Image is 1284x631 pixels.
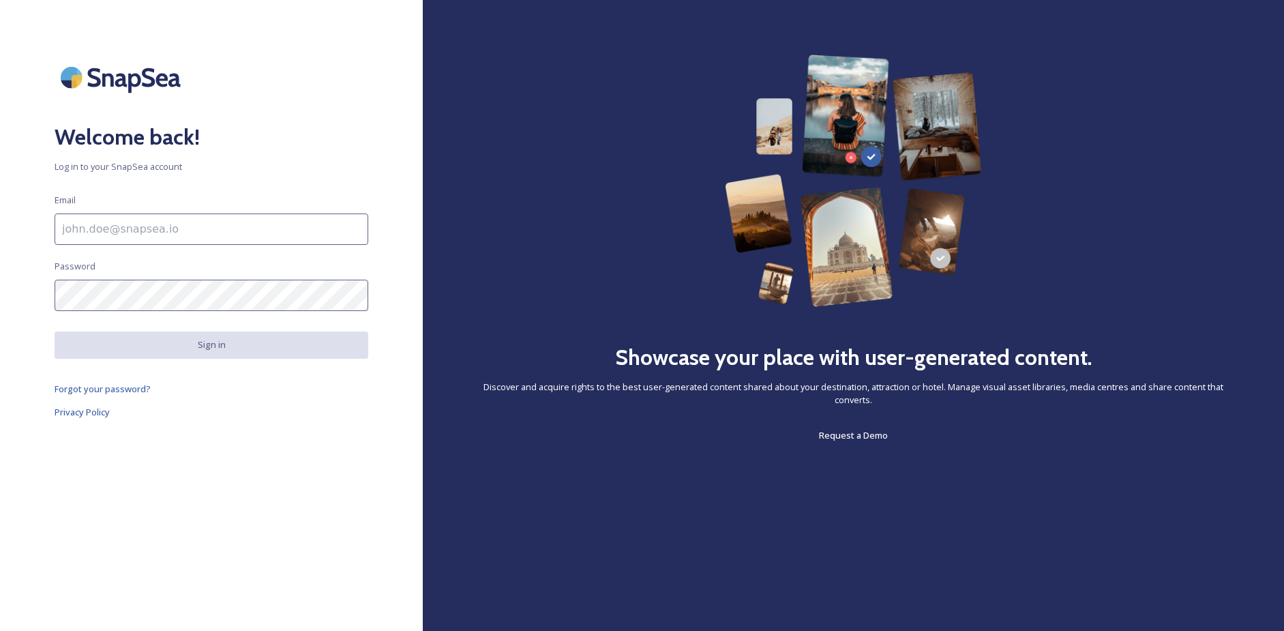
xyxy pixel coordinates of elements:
[55,383,151,395] span: Forgot your password?
[55,332,368,358] button: Sign in
[55,406,110,418] span: Privacy Policy
[55,260,95,273] span: Password
[615,341,1092,374] h2: Showcase your place with user-generated content.
[819,427,888,443] a: Request a Demo
[819,429,888,441] span: Request a Demo
[477,381,1229,407] span: Discover and acquire rights to the best user-generated content shared about your destination, att...
[55,121,368,153] h2: Welcome back!
[725,55,983,307] img: 63b42ca75bacad526042e722_Group%20154-p-800.png
[55,55,191,100] img: SnapSea Logo
[55,381,368,397] a: Forgot your password?
[55,160,368,173] span: Log in to your SnapSea account
[55,194,76,207] span: Email
[55,214,368,245] input: john.doe@snapsea.io
[55,404,368,420] a: Privacy Policy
